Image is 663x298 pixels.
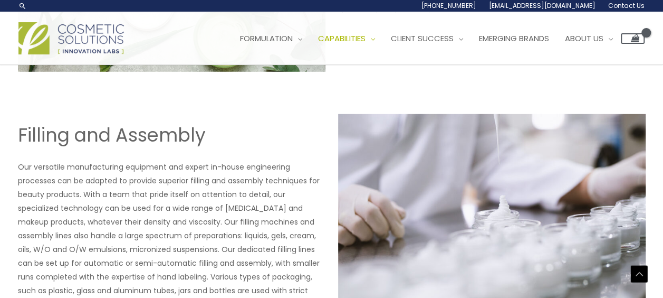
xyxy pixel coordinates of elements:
span: Capabilities [318,33,366,44]
span: About Us [565,33,603,44]
a: Client Success [383,23,471,54]
a: View Shopping Cart, empty [621,33,645,44]
img: Cosmetic Solutions Logo [18,22,124,54]
a: Formulation [232,23,310,54]
span: [EMAIL_ADDRESS][DOMAIN_NAME] [489,1,595,10]
span: [PHONE_NUMBER] [421,1,476,10]
a: Search icon link [18,2,27,10]
a: About Us [557,23,621,54]
span: Contact Us [608,1,645,10]
nav: Site Navigation [224,23,645,54]
span: Client Success [391,33,454,44]
h2: Filling and Assembly [18,123,325,147]
span: Emerging Brands [479,33,549,44]
span: Formulation [240,33,293,44]
a: Capabilities [310,23,383,54]
a: Emerging Brands [471,23,557,54]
